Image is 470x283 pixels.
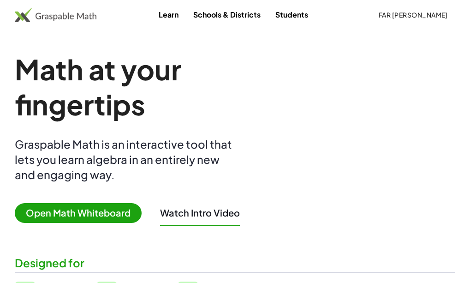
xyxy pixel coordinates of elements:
[15,255,455,271] div: Designed for
[268,6,315,23] a: Students
[15,52,308,122] h1: Math at your fingertips
[371,6,455,23] button: far [PERSON_NAME]
[186,6,268,23] a: Schools & Districts
[15,209,149,218] a: Open Math Whiteboard
[15,137,236,182] div: Graspable Math is an interactive tool that lets you learn algebra in an entirely new and engaging...
[160,207,240,219] button: Watch Intro Video
[378,11,448,19] span: far [PERSON_NAME]
[151,6,186,23] a: Learn
[15,203,142,223] span: Open Math Whiteboard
